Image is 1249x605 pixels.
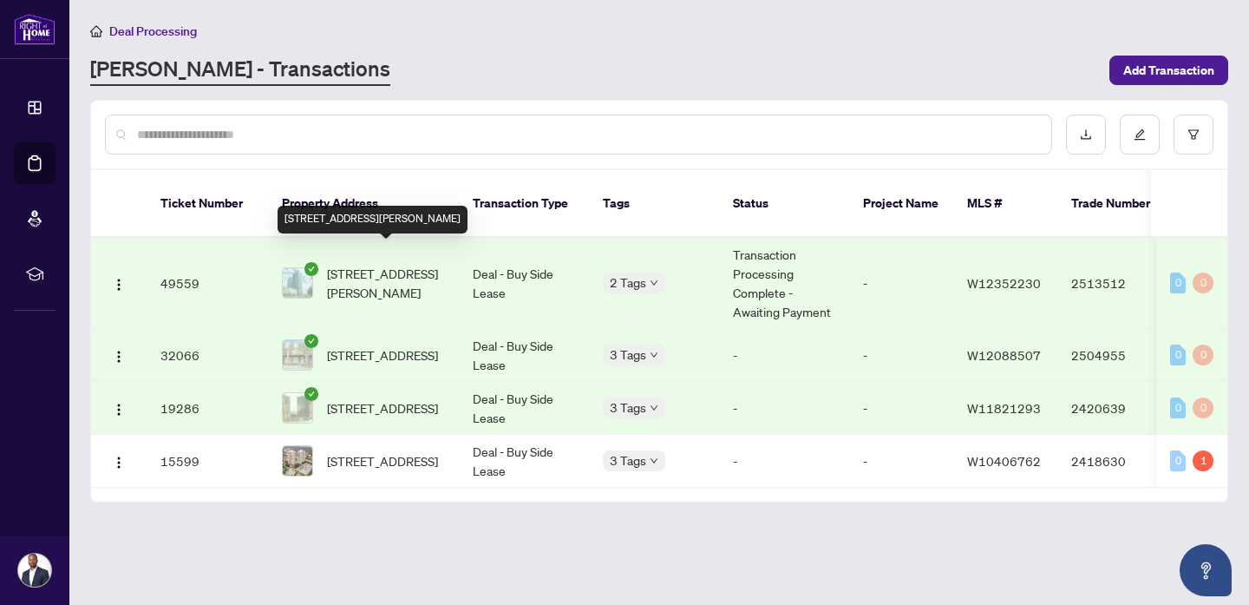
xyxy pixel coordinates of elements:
th: Transaction Type [459,170,589,238]
img: thumbnail-img [283,268,312,298]
th: MLS # [953,170,1057,238]
img: Logo [112,278,126,292]
span: down [650,457,658,465]
button: edit [1120,115,1160,155]
span: download [1080,128,1092,141]
td: 2418630 [1057,435,1179,488]
button: Logo [105,394,133,422]
th: Project Name [849,170,953,238]
span: [STREET_ADDRESS] [327,345,438,365]
td: 2420639 [1057,382,1179,435]
span: [STREET_ADDRESS] [327,451,438,470]
div: 0 [1193,398,1213,418]
button: Logo [105,341,133,369]
span: check-circle [304,387,318,401]
div: 1 [1193,450,1213,471]
td: Deal - Buy Side Lease [459,329,589,382]
span: W12088507 [967,347,1041,363]
div: 0 [1170,450,1186,471]
td: Deal - Buy Side Lease [459,238,589,329]
div: [STREET_ADDRESS][PERSON_NAME] [278,206,468,233]
img: logo [14,13,56,45]
td: 2504955 [1057,329,1179,382]
span: down [650,351,658,359]
img: thumbnail-img [283,340,312,370]
div: 0 [1170,273,1186,293]
td: Deal - Buy Side Lease [459,435,589,488]
td: - [849,435,953,488]
span: [STREET_ADDRESS] [327,398,438,418]
button: download [1066,115,1106,155]
td: 49559 [147,238,268,329]
td: - [719,435,849,488]
td: Deal - Buy Side Lease [459,382,589,435]
th: Ticket Number [147,170,268,238]
span: check-circle [304,262,318,276]
div: 0 [1193,345,1213,365]
span: 3 Tags [610,345,646,365]
td: - [849,238,953,329]
span: check-circle [304,334,318,348]
span: W12352230 [967,275,1041,291]
img: thumbnail-img [283,393,312,423]
td: - [849,382,953,435]
span: filter [1187,128,1200,141]
span: down [650,404,658,412]
td: - [719,329,849,382]
span: 3 Tags [610,398,646,418]
span: [STREET_ADDRESS][PERSON_NAME] [327,264,445,302]
td: 2513512 [1057,238,1179,329]
td: 32066 [147,329,268,382]
img: thumbnail-img [283,446,312,476]
span: W10406762 [967,453,1041,469]
img: Profile Icon [18,554,51,587]
span: Deal Processing [109,23,197,39]
td: 19286 [147,382,268,435]
img: Logo [112,350,126,364]
span: edit [1134,128,1146,141]
td: Transaction Processing Complete - Awaiting Payment [719,238,849,329]
th: Property Address [268,170,459,238]
span: Add Transaction [1123,56,1214,84]
th: Trade Number [1057,170,1179,238]
th: Status [719,170,849,238]
div: 0 [1170,398,1186,418]
button: filter [1174,115,1213,155]
div: 0 [1193,273,1213,293]
div: 0 [1170,345,1186,365]
button: Add Transaction [1109,56,1228,85]
td: - [719,382,849,435]
td: - [849,329,953,382]
span: W11821293 [967,400,1041,416]
a: [PERSON_NAME] - Transactions [90,55,390,86]
span: 2 Tags [610,273,646,293]
span: home [90,25,102,37]
span: down [650,279,658,287]
button: Logo [105,447,133,475]
button: Logo [105,269,133,297]
span: 3 Tags [610,450,646,470]
img: Logo [112,456,126,470]
button: Open asap [1180,544,1232,596]
th: Tags [589,170,719,238]
td: 15599 [147,435,268,488]
img: Logo [112,403,126,417]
